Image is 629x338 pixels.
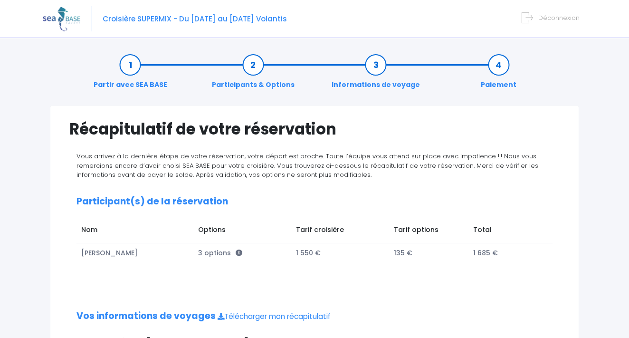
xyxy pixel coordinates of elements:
[292,243,390,263] td: 1 550 €
[476,60,521,90] a: Paiement
[76,152,538,179] span: Vous arrivez à la dernière étape de votre réservation, votre départ est proche. Toute l’équipe vo...
[194,220,292,243] td: Options
[469,220,543,243] td: Total
[76,311,553,322] h2: Vos informations de voyages
[390,243,469,263] td: 135 €
[198,248,242,258] span: 3 options
[327,60,425,90] a: Informations de voyage
[76,196,553,207] h2: Participant(s) de la réservation
[103,14,287,24] span: Croisière SUPERMIX - Du [DATE] au [DATE] Volantis
[76,220,194,243] td: Nom
[207,60,299,90] a: Participants & Options
[292,220,390,243] td: Tarif croisière
[89,60,172,90] a: Partir avec SEA BASE
[69,120,560,138] h1: Récapitulatif de votre réservation
[76,243,194,263] td: [PERSON_NAME]
[538,13,580,22] span: Déconnexion
[218,311,331,321] a: Télécharger mon récapitulatif
[390,220,469,243] td: Tarif options
[469,243,543,263] td: 1 685 €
